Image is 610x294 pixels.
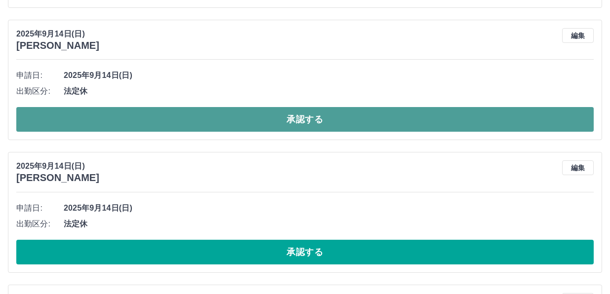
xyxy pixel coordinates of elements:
button: 承認する [16,107,594,132]
h3: [PERSON_NAME] [16,172,99,184]
p: 2025年9月14日(日) [16,28,99,40]
span: 申請日: [16,202,64,214]
span: 法定休 [64,218,594,230]
span: 2025年9月14日(日) [64,202,594,214]
span: 申請日: [16,70,64,81]
h3: [PERSON_NAME] [16,40,99,51]
span: 2025年9月14日(日) [64,70,594,81]
span: 出勤区分: [16,85,64,97]
button: 編集 [562,28,594,43]
button: 承認する [16,240,594,264]
span: 出勤区分: [16,218,64,230]
button: 編集 [562,160,594,175]
span: 法定休 [64,85,594,97]
p: 2025年9月14日(日) [16,160,99,172]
